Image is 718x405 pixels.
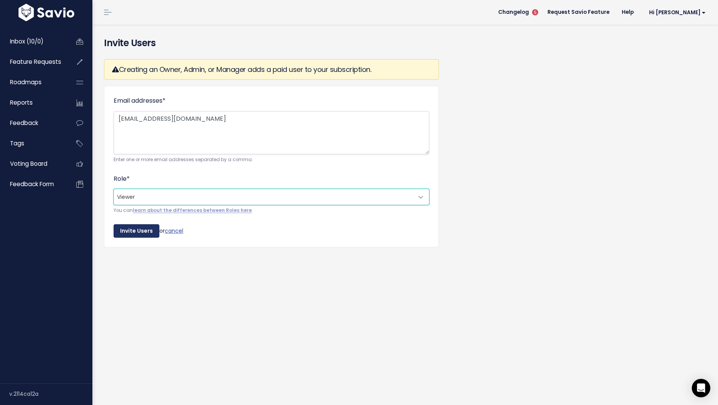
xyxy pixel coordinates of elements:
span: Viewer [114,189,429,205]
a: Reports [2,94,64,112]
form: or [114,95,429,238]
span: Inbox (10/0) [10,37,44,45]
a: cancel [165,227,183,234]
a: Feedback [2,114,64,132]
span: Hi [PERSON_NAME] [649,10,706,15]
span: Changelog [498,10,529,15]
a: Roadmaps [2,73,64,91]
h3: Creating an Owner, Admin, or Manager adds a paid user to your subscription. [112,64,431,75]
img: logo-white.9d6f32f41409.svg [17,4,76,21]
input: Invite Users [114,224,159,238]
a: learn about the differences between Roles here [133,207,252,213]
span: 5 [532,9,538,15]
span: Voting Board [10,160,47,168]
small: Enter one or more email addresses separated by a comma. [114,156,429,164]
a: Help [616,7,640,18]
a: Tags [2,135,64,152]
span: Feature Requests [10,58,61,66]
a: Hi [PERSON_NAME] [640,7,712,18]
span: Tags [10,139,24,147]
label: Email addresses [114,95,166,107]
a: Inbox (10/0) [2,33,64,50]
span: Roadmaps [10,78,42,86]
span: Viewer [114,189,413,205]
small: You can . [114,207,429,215]
span: Feedback [10,119,38,127]
a: Voting Board [2,155,64,173]
div: Open Intercom Messenger [692,379,710,397]
div: v.2114ca12a [9,384,92,404]
a: Feature Requests [2,53,64,71]
a: Feedback form [2,175,64,193]
h4: Invite Users [104,36,706,50]
label: Role [114,173,130,185]
span: Feedback form [10,180,54,188]
a: Request Savio Feature [541,7,616,18]
span: Reports [10,98,33,107]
